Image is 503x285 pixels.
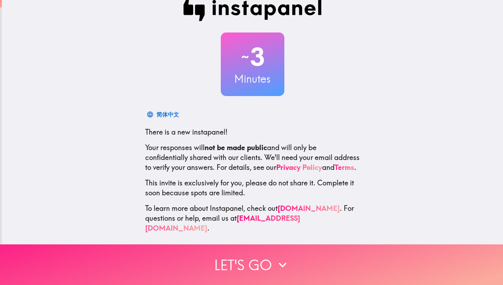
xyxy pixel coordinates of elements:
p: To learn more about Instapanel, check out . For questions or help, email us at . [145,203,360,233]
a: [DOMAIN_NAME] [278,204,340,213]
a: Privacy Policy [276,163,322,172]
p: Your responses will and will only be confidentially shared with our clients. We'll need your emai... [145,143,360,172]
button: 简体中文 [145,107,182,121]
div: 简体中文 [156,109,179,119]
span: There is a new instapanel! [145,127,227,136]
p: This invite is exclusively for you, please do not share it. Complete it soon because spots are li... [145,178,360,198]
h2: 3 [221,42,284,71]
b: not be made public [205,143,267,152]
span: ~ [240,46,250,67]
a: [EMAIL_ADDRESS][DOMAIN_NAME] [145,214,300,232]
a: Terms [335,163,354,172]
h3: Minutes [221,71,284,86]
